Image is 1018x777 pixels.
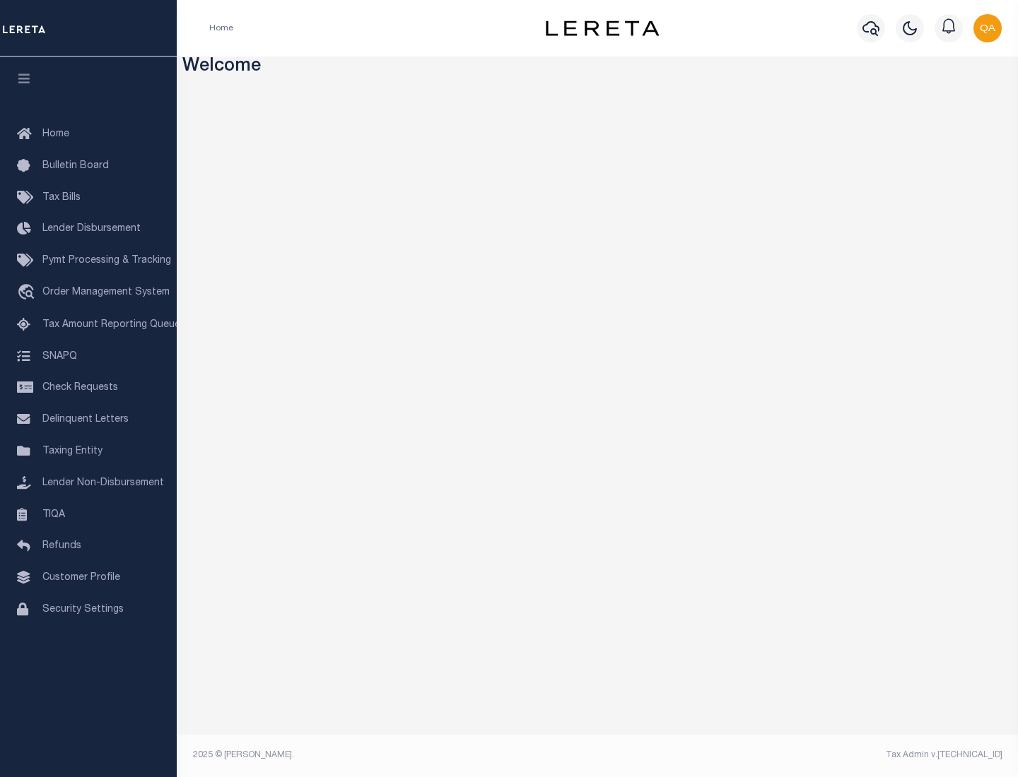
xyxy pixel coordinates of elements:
li: Home [209,22,233,35]
span: Lender Disbursement [42,224,141,234]
span: Lender Non-Disbursement [42,478,164,488]
img: logo-dark.svg [546,20,659,36]
i: travel_explore [17,284,40,302]
div: Tax Admin v.[TECHNICAL_ID] [608,749,1002,761]
span: Delinquent Letters [42,415,129,425]
h3: Welcome [182,57,1013,78]
img: svg+xml;base64,PHN2ZyB4bWxucz0iaHR0cDovL3d3dy53My5vcmcvMjAwMC9zdmciIHBvaW50ZXItZXZlbnRzPSJub25lIi... [973,14,1002,42]
span: Tax Bills [42,193,81,203]
span: SNAPQ [42,351,77,361]
div: 2025 © [PERSON_NAME]. [182,749,598,761]
span: Pymt Processing & Tracking [42,256,171,266]
span: TIQA [42,509,65,519]
span: Order Management System [42,287,170,297]
span: Taxing Entity [42,446,103,456]
span: Tax Amount Reporting Queue [42,320,180,330]
span: Bulletin Board [42,161,109,171]
span: Security Settings [42,605,124,615]
span: Refunds [42,541,81,551]
span: Customer Profile [42,573,120,583]
span: Check Requests [42,383,118,393]
span: Home [42,129,69,139]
